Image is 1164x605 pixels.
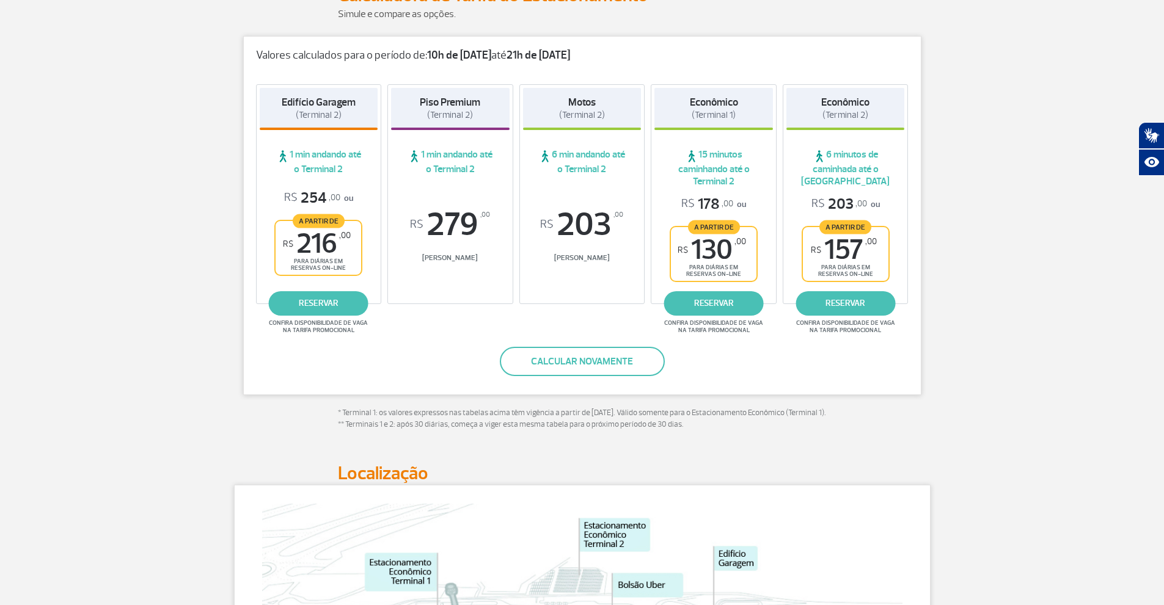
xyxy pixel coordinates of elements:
[692,109,736,121] span: (Terminal 1)
[811,195,867,214] span: 203
[282,96,356,109] strong: Edifício Garagem
[391,208,510,241] span: 279
[681,195,746,214] p: ou
[338,462,827,485] h2: Localização
[786,148,905,187] span: 6 minutos de caminhada até o [GEOGRAPHIC_DATA]
[678,245,688,255] sup: R$
[819,220,871,234] span: A partir de
[296,109,342,121] span: (Terminal 2)
[256,49,909,62] p: Valores calculados para o período de: até
[260,148,378,175] span: 1 min andando até o Terminal 2
[681,195,733,214] span: 178
[523,208,642,241] span: 203
[1138,122,1164,176] div: Plugin de acessibilidade da Hand Talk.
[811,195,880,214] p: ou
[284,189,340,208] span: 254
[284,189,353,208] p: ou
[339,230,351,241] sup: ,00
[420,96,480,109] strong: Piso Premium
[540,218,554,231] sup: R$
[559,109,605,121] span: (Terminal 2)
[865,236,877,247] sup: ,00
[811,236,877,264] span: 157
[568,96,596,109] strong: Motos
[734,236,746,247] sup: ,00
[1138,122,1164,149] button: Abrir tradutor de língua de sinais.
[794,319,897,334] span: Confira disponibilidade de vaga na tarifa promocional
[654,148,773,187] span: 15 minutos caminhando até o Terminal 2
[664,291,764,316] a: reservar
[822,109,868,121] span: (Terminal 2)
[293,214,345,228] span: A partir de
[283,230,351,258] span: 216
[796,291,895,316] a: reservar
[813,264,878,278] span: para diárias em reservas on-line
[427,109,473,121] span: (Terminal 2)
[678,236,746,264] span: 130
[1138,149,1164,176] button: Abrir recursos assistivos.
[821,96,869,109] strong: Econômico
[338,7,827,21] p: Simule e compare as opções.
[613,208,623,222] sup: ,00
[690,96,738,109] strong: Econômico
[507,48,570,62] strong: 21h de [DATE]
[662,319,765,334] span: Confira disponibilidade de vaga na tarifa promocional
[523,253,642,263] span: [PERSON_NAME]
[523,148,642,175] span: 6 min andando até o Terminal 2
[391,148,510,175] span: 1 min andando até o Terminal 2
[681,264,746,278] span: para diárias em reservas on-line
[500,347,665,376] button: Calcular novamente
[283,239,293,249] sup: R$
[338,407,827,431] p: * Terminal 1: os valores expressos nas tabelas acima têm vigência a partir de [DATE]. Válido some...
[286,258,351,272] span: para diárias em reservas on-line
[688,220,740,234] span: A partir de
[811,245,821,255] sup: R$
[267,319,370,334] span: Confira disponibilidade de vaga na tarifa promocional
[480,208,490,222] sup: ,00
[391,253,510,263] span: [PERSON_NAME]
[269,291,368,316] a: reservar
[410,218,423,231] sup: R$
[427,48,491,62] strong: 10h de [DATE]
